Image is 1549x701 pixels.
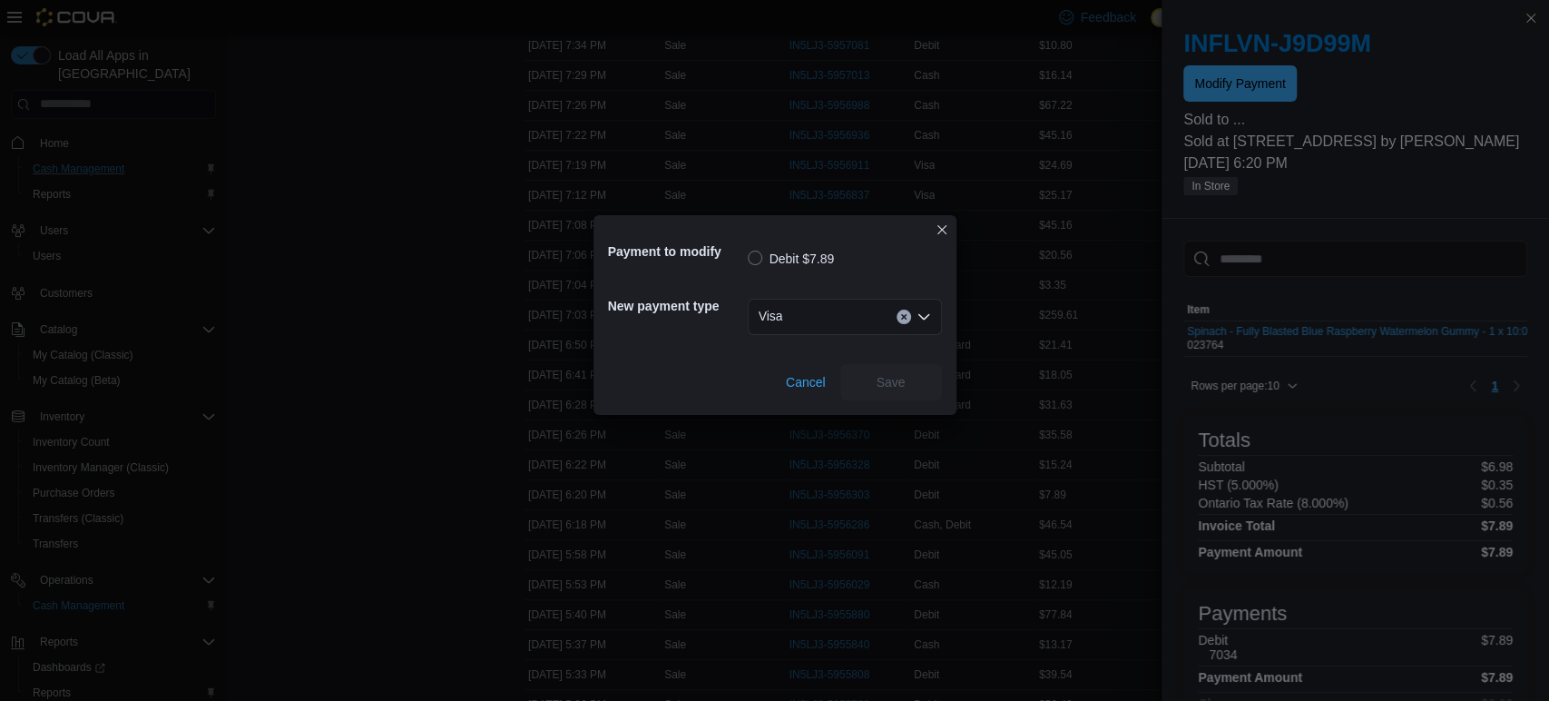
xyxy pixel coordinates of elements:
[897,310,911,324] button: Clear input
[608,288,744,324] h5: New payment type
[931,219,953,241] button: Closes this modal window
[748,248,835,270] label: Debit $7.89
[786,373,826,391] span: Cancel
[789,306,791,328] input: Accessible screen reader label
[917,310,931,324] button: Open list of options
[759,305,783,327] span: Visa
[608,233,744,270] h5: Payment to modify
[840,364,942,400] button: Save
[877,373,906,391] span: Save
[779,364,833,400] button: Cancel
